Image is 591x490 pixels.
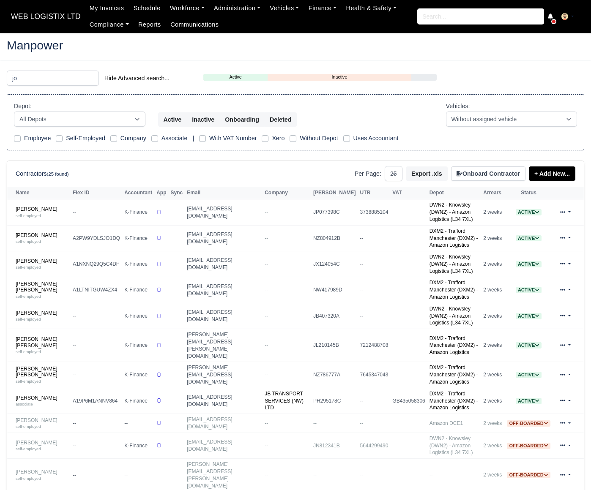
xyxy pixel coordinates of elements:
[185,225,263,251] td: [EMAIL_ADDRESS][DOMAIN_NAME]
[71,362,122,388] td: --
[122,251,154,277] td: K-Finance
[430,365,478,385] a: DXM2 - Trafford Manchester (DXM2) - Amazon Logistics
[71,414,122,433] td: --
[481,433,504,458] td: 2 weeks
[311,414,358,433] td: --
[16,417,68,430] a: [PERSON_NAME] self-employed
[353,133,399,143] label: Uses Accountant
[358,277,391,303] td: --
[185,251,263,277] td: [EMAIL_ADDRESS][DOMAIN_NAME]
[192,135,194,142] span: |
[71,187,122,199] th: Flex ID
[209,133,257,143] label: With VAT Number
[311,277,358,303] td: NW417989D
[507,443,550,449] a: Off-boarded
[390,187,427,199] th: VAT
[122,277,154,303] td: K-Finance
[16,446,41,451] small: self-employed
[16,469,68,481] a: [PERSON_NAME] self-employed
[16,258,68,270] a: [PERSON_NAME] self-employed
[85,16,134,33] a: Compliance
[446,101,470,111] label: Vehicles:
[265,209,268,215] span: --
[166,16,224,33] a: Communications
[516,342,542,348] a: Active
[71,251,122,277] td: A1NXNQ29Q5C4DF
[7,187,71,199] th: Name
[516,398,542,404] a: Active
[265,235,268,241] span: --
[66,133,105,143] label: Self-Employed
[7,39,584,51] h2: Manpower
[16,336,68,354] a: [PERSON_NAME] [PERSON_NAME] self-employed
[358,187,391,199] th: UTR
[185,362,263,388] td: [PERSON_NAME][EMAIL_ADDRESS][DOMAIN_NAME]
[481,187,504,199] th: Arrears
[122,225,154,251] td: K-Finance
[358,362,391,388] td: 7645347043
[430,254,473,274] a: DWN2 - Knowsley (DWN2) - Amazon Logistics (L34 7XL)
[16,424,41,429] small: self-employed
[504,187,553,199] th: Status
[16,239,41,244] small: self-employed
[507,472,550,478] a: Off-boarded
[47,171,69,177] small: (25 found)
[481,251,504,277] td: 2 weeks
[430,228,478,248] a: DXM2 - Trafford Manchester (DXM2) - Amazon Logistics
[185,277,263,303] td: [EMAIL_ADDRESS][DOMAIN_NAME]
[430,202,473,222] a: DWN2 - Knowsley (DWN2) - Amazon Logistics (L34 7XL)
[529,166,575,181] a: + Add New...
[264,112,297,127] button: Deleted
[430,306,473,326] a: DWN2 - Knowsley (DWN2) - Amazon Logistics (L34 7XL)
[516,287,542,293] a: Active
[430,335,478,356] a: DXM2 - Trafford Manchester (DXM2) - Amazon Logistics
[265,287,268,293] span: --
[185,199,263,225] td: [EMAIL_ADDRESS][DOMAIN_NAME]
[516,261,542,267] span: Active
[390,388,427,414] td: GB435058306
[516,235,542,242] span: Active
[71,225,122,251] td: A2PW9YDLSJO1DQ
[16,170,68,177] h6: Contractors
[311,303,358,329] td: JB407320A
[263,187,311,199] th: Company
[481,388,504,414] td: 2 weeks
[265,472,268,478] span: --
[122,414,154,433] td: --
[7,8,85,25] span: WEB LOGISTIX LTD
[16,265,41,269] small: self-employed
[311,362,358,388] td: NZ786777A
[516,313,542,319] span: Active
[358,433,391,458] td: 5644299490
[16,379,41,384] small: self-employed
[16,395,68,407] a: [PERSON_NAME] associate
[122,303,154,329] td: K-Finance
[355,169,381,179] label: Per Page:
[185,433,263,458] td: [EMAIL_ADDRESS][DOMAIN_NAME]
[16,440,68,452] a: [PERSON_NAME] self-employed
[16,402,33,406] small: associate
[516,313,542,319] a: Active
[358,303,391,329] td: --
[122,388,154,414] td: K-Finance
[268,73,411,81] a: Inactive
[406,166,448,181] button: Export .xls
[122,433,154,458] td: K-Finance
[16,294,41,299] small: self-employed
[358,225,391,251] td: --
[430,420,463,426] a: Amazon DCE1
[311,199,358,225] td: JP077398C
[185,388,263,414] td: [EMAIL_ADDRESS][DOMAIN_NAME]
[16,213,41,218] small: self-employed
[16,349,41,354] small: self-employed
[265,443,268,449] span: --
[186,112,220,127] button: Inactive
[481,362,504,388] td: 2 weeks
[185,414,263,433] td: [EMAIL_ADDRESS][DOMAIN_NAME]
[16,317,41,321] small: self-employed
[16,476,41,481] small: self-employed
[430,280,478,300] a: DXM2 - Trafford Manchester (DXM2) - Amazon Logistics
[134,16,166,33] a: Reports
